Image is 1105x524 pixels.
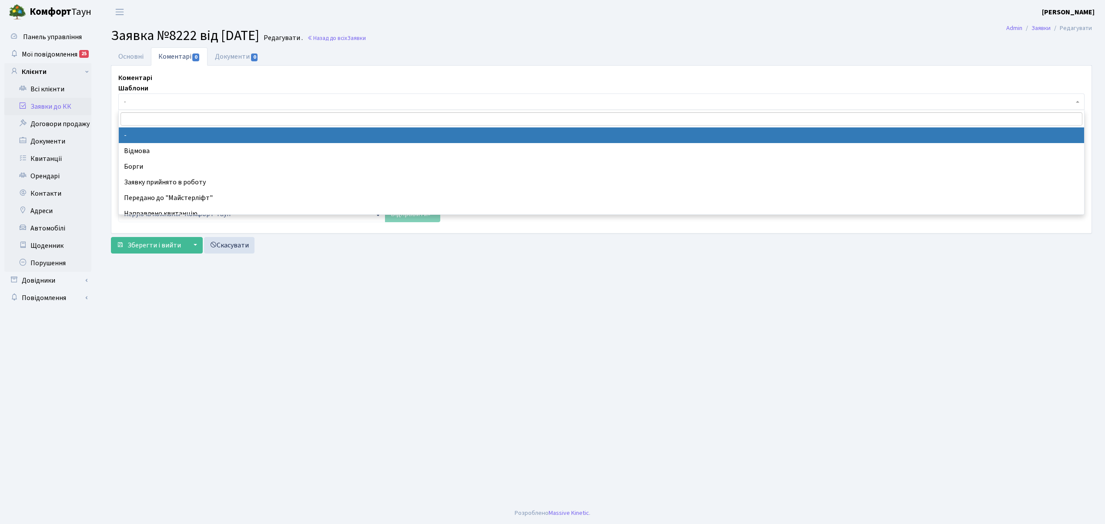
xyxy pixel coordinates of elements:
nav: breadcrumb [993,19,1105,37]
a: Заявки до КК [4,98,91,115]
a: Довідники [4,272,91,289]
a: Всі клієнти [4,80,91,98]
a: Massive Kinetic [549,508,589,517]
label: Коментарі [118,73,152,83]
li: Передано до "Майстерліфт" [119,190,1084,206]
a: Коментарі [151,47,208,66]
span: Мої повідомлення [22,50,77,59]
a: Основні [111,47,151,66]
a: Договори продажу [4,115,91,133]
a: Заявки [1031,23,1051,33]
li: Відмова [119,143,1084,159]
a: Документи [208,47,266,66]
a: Admin [1006,23,1022,33]
div: Розроблено . [515,508,590,518]
a: Назад до всіхЗаявки [307,34,366,42]
label: Шаблони [118,83,148,93]
span: - [118,93,1085,110]
span: - [124,97,1074,106]
button: Переключити навігацію [109,5,131,19]
a: [PERSON_NAME] [1042,7,1095,17]
span: Панель управління [23,32,82,42]
li: Заявку прийнято в роботу [119,174,1084,190]
span: Зберегти і вийти [127,240,181,250]
a: Порушення [4,254,91,272]
span: Таун [30,5,91,20]
li: - [119,127,1084,143]
a: Клієнти [4,63,91,80]
small: Редагувати . [262,34,303,42]
a: Мої повідомлення25 [4,46,91,63]
a: Орендарі [4,167,91,185]
a: Документи [4,133,91,150]
a: Автомобілі [4,220,91,237]
a: Щоденник [4,237,91,254]
span: Заявка №8222 від [DATE] [111,26,259,46]
b: Комфорт [30,5,71,19]
span: 0 [251,53,258,61]
div: 25 [79,50,89,58]
li: Борги [119,159,1084,174]
li: Направлено квитанцію [119,206,1084,221]
span: 0 [192,53,199,61]
a: Скасувати [204,237,254,254]
a: Панель управління [4,28,91,46]
body: Rich Text Area. Press ALT-0 for help. [7,7,958,17]
a: Адреси [4,202,91,220]
img: logo.png [9,3,26,21]
a: Квитанції [4,150,91,167]
a: Контакти [4,185,91,202]
a: Повідомлення [4,289,91,307]
li: Редагувати [1051,23,1092,33]
button: Зберегти і вийти [111,237,187,254]
span: Заявки [347,34,366,42]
